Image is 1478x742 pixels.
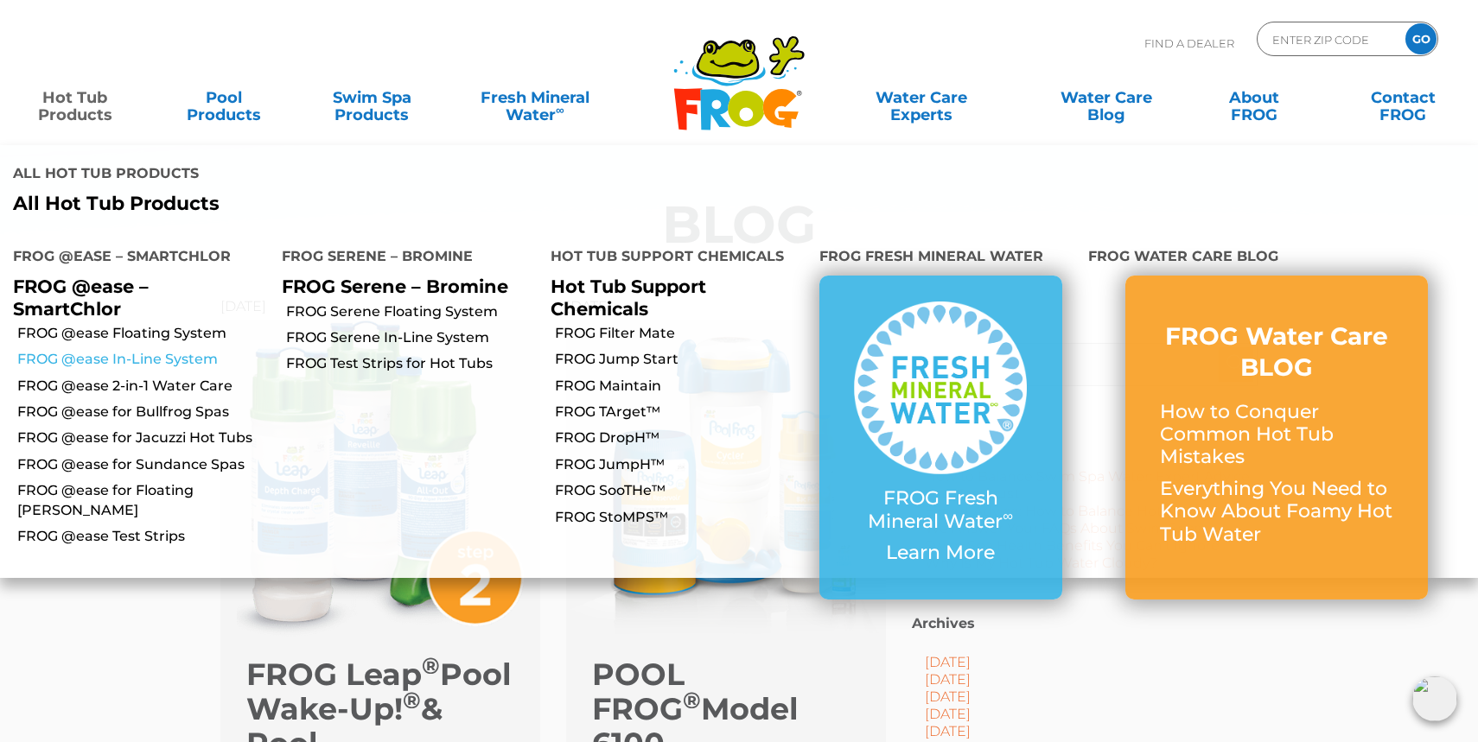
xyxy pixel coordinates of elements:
h3: FROG Water Care BLOG [1160,320,1393,384]
a: Hot Tub Support Chemicals [551,276,706,319]
h4: All Hot Tub Products [13,158,726,193]
a: AboutFROG [1197,80,1313,115]
h4: FROG Serene – Bromine [282,241,525,276]
a: FROG Filter Mate [555,324,806,343]
p: FROG Fresh Mineral Water [854,487,1028,533]
h4: Hot Tub Support Chemicals [551,241,793,276]
h2: Archives [912,615,1258,632]
sup: ® [403,687,421,714]
p: How to Conquer Common Hot Tub Mistakes [1160,401,1393,469]
a: [DATE] [925,706,971,722]
a: FROG Jump Start [555,350,806,369]
a: FROG @ease Test Strips [17,527,269,546]
a: [DATE] [925,654,971,670]
a: FROG @ease for Sundance Spas [17,455,269,474]
a: Water CareExperts [828,80,1016,115]
a: FROG Maintain [555,377,806,396]
a: PoolProducts [166,80,282,115]
a: ContactFROG [1345,80,1461,115]
a: FROG Water Care BLOG How to Conquer Common Hot Tub Mistakes Everything You Need to Know About Foa... [1160,320,1393,555]
p: Learn More [854,542,1028,564]
p: Find A Dealer [1144,22,1234,65]
a: All Hot Tub Products [13,193,726,215]
a: Hot TubProducts [17,80,133,115]
a: Fresh MineralWater∞ [462,80,607,115]
a: [DATE] [925,723,971,739]
a: FROG @ease 2-in-1 Water Care [17,377,269,396]
p: Everything You Need to Know About Foamy Hot Tub Water [1160,478,1393,546]
a: FROG JumpH™ [555,455,806,474]
a: [DATE] [925,688,971,705]
a: FROG @ease Floating System [17,324,269,343]
sup: ® [422,652,440,680]
p: FROG Serene – Bromine [282,276,525,297]
a: FROG DropH™ [555,428,806,447]
a: FROG SooTHe™ [555,481,806,500]
input: Zip Code Form [1271,27,1387,52]
a: FROG @ease for Bullfrog Spas [17,403,269,422]
h4: FROG Water Care Blog [1088,241,1465,276]
a: FROG @ease for Floating [PERSON_NAME] [17,481,269,520]
sup: ∞ [556,103,564,117]
h4: FROG Fresh Mineral Water [819,241,1062,276]
img: openIcon [1412,676,1457,721]
a: FROG StoMPS™ [555,508,806,527]
sup: ® [683,687,701,714]
a: Swim SpaProducts [315,80,430,115]
a: FROG Fresh Mineral Water∞ Learn More [854,301,1028,573]
h4: FROG @ease – SmartChlor [13,241,256,276]
p: FROG @ease – SmartChlor [13,276,256,319]
a: FROG @ease for Jacuzzi Hot Tubs [17,428,269,447]
a: FROG TArget™ [555,403,806,422]
a: FROG @ease In-Line System [17,350,269,369]
a: Water CareBlog [1048,80,1164,115]
sup: ∞ [1003,507,1013,524]
a: FROG Test Strips for Hot Tubs [286,354,538,373]
a: [DATE] [925,671,971,688]
a: FROG Serene Floating System [286,302,538,321]
a: FROG Serene In-Line System [286,328,538,347]
input: GO [1405,23,1437,54]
